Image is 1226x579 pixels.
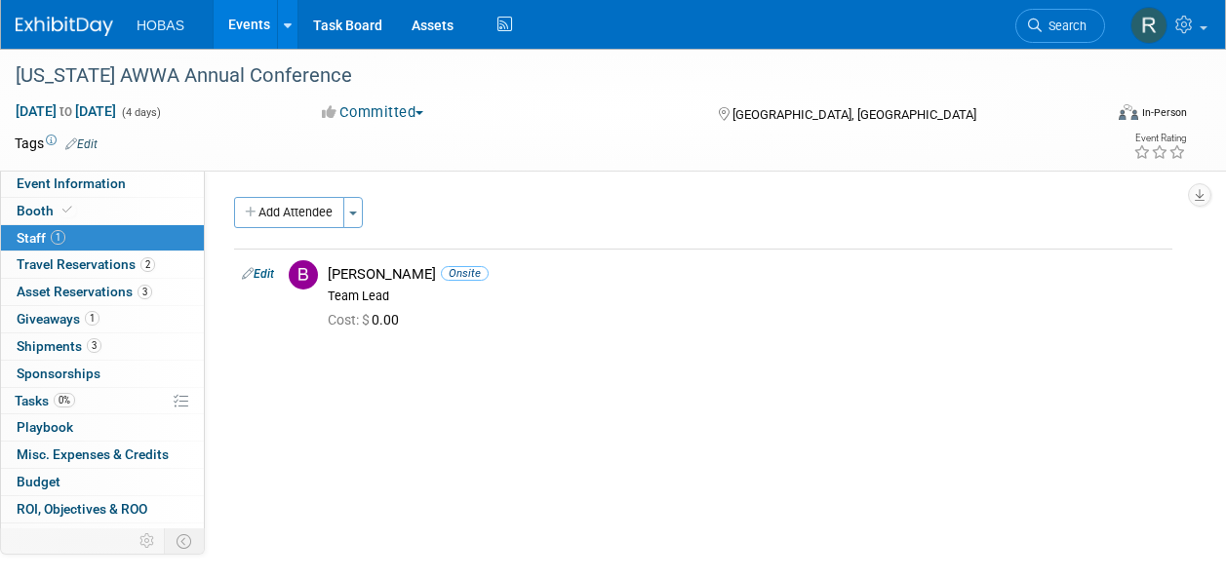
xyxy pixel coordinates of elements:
[16,17,113,36] img: ExhibitDay
[131,528,165,554] td: Personalize Event Tab Strip
[51,230,65,245] span: 1
[1,306,204,332] a: Giveaways1
[441,266,489,281] span: Onsite
[140,257,155,272] span: 2
[1,198,204,224] a: Booth
[328,312,372,328] span: Cost: $
[1,333,204,360] a: Shipments3
[54,393,75,407] span: 0%
[17,446,169,462] span: Misc. Expenses & Credits
[17,230,65,246] span: Staff
[15,102,117,120] span: [DATE] [DATE]
[17,528,114,544] span: Attachments
[65,137,98,151] a: Edit
[17,203,76,218] span: Booth
[17,311,99,327] span: Giveaways
[17,284,152,299] span: Asset Reservations
[9,58,1087,94] div: [US_STATE] AWWA Annual Conference
[17,474,60,489] span: Budget
[328,289,1165,304] div: Team Lead
[328,312,407,328] span: 0.00
[1,171,204,197] a: Event Information
[234,197,344,228] button: Add Attendee
[1141,105,1187,120] div: In-Person
[315,102,431,123] button: Committed
[1133,134,1186,143] div: Event Rating
[17,256,155,272] span: Travel Reservations
[1,414,204,441] a: Playbook
[87,338,101,353] span: 3
[17,338,101,354] span: Shipments
[1,469,204,495] a: Budget
[17,175,126,191] span: Event Information
[17,419,73,435] span: Playbook
[1,388,204,414] a: Tasks0%
[1,361,204,387] a: Sponsorships
[1,496,204,522] a: ROI, Objectives & ROO
[99,528,114,543] span: 6
[1042,19,1087,33] span: Search
[289,260,318,289] img: B.jpg
[17,366,100,381] span: Sponsorships
[17,501,147,517] span: ROI, Objectives & ROO
[1015,9,1105,43] a: Search
[62,205,72,215] i: Booth reservation complete
[732,107,976,122] span: [GEOGRAPHIC_DATA], [GEOGRAPHIC_DATA]
[137,18,184,33] span: HOBAS
[1,442,204,468] a: Misc. Expenses & Credits
[1130,7,1167,44] img: Rebecca Gonchar
[165,528,205,554] td: Toggle Event Tabs
[85,311,99,326] span: 1
[15,134,98,153] td: Tags
[1,279,204,305] a: Asset Reservations3
[1119,104,1138,120] img: Format-Inperson.png
[242,267,274,281] a: Edit
[1016,101,1187,131] div: Event Format
[328,265,1165,284] div: [PERSON_NAME]
[15,393,75,408] span: Tasks
[120,106,161,119] span: (4 days)
[138,285,152,299] span: 3
[1,225,204,251] a: Staff1
[57,103,75,119] span: to
[1,523,204,550] a: Attachments6
[1,251,204,278] a: Travel Reservations2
